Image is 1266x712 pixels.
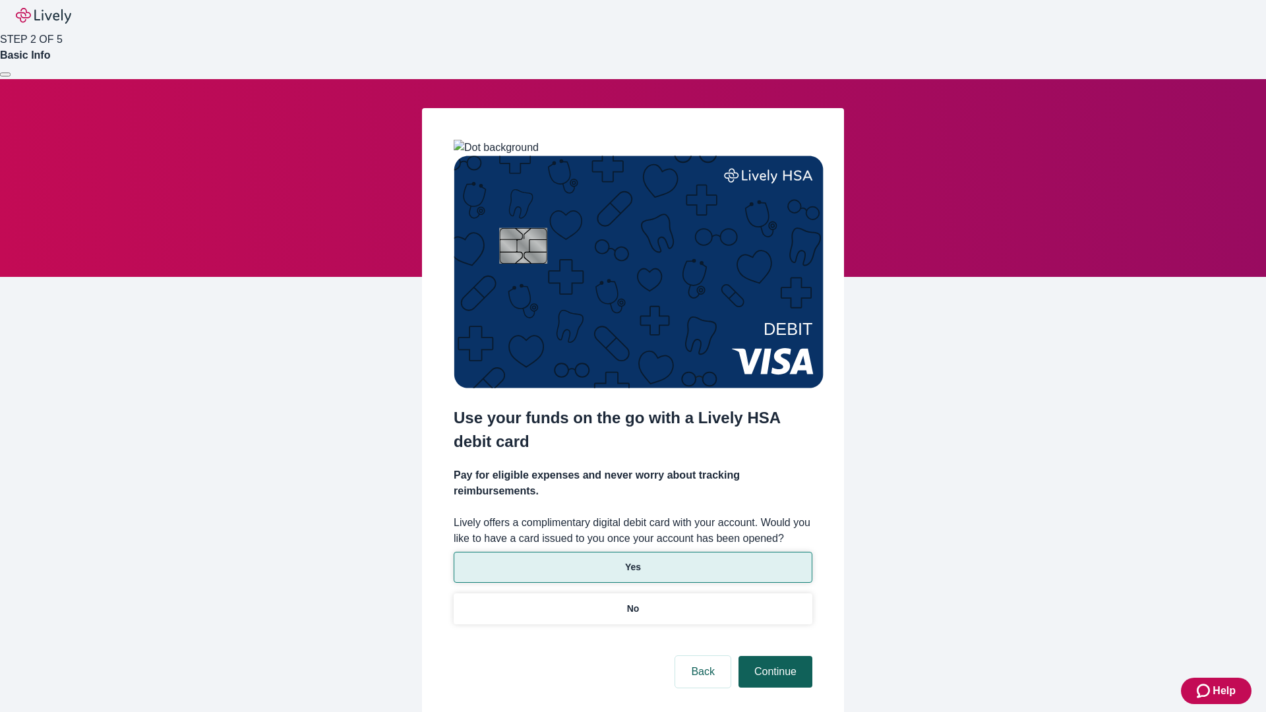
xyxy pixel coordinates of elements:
[454,593,812,624] button: No
[625,560,641,574] p: Yes
[738,656,812,688] button: Continue
[1213,683,1236,699] span: Help
[454,515,812,547] label: Lively offers a complimentary digital debit card with your account. Would you like to have a card...
[627,602,640,616] p: No
[675,656,731,688] button: Back
[1181,678,1251,704] button: Zendesk support iconHelp
[454,406,812,454] h2: Use your funds on the go with a Lively HSA debit card
[454,552,812,583] button: Yes
[454,140,539,156] img: Dot background
[454,467,812,499] h4: Pay for eligible expenses and never worry about tracking reimbursements.
[454,156,824,388] img: Debit card
[1197,683,1213,699] svg: Zendesk support icon
[16,8,71,24] img: Lively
